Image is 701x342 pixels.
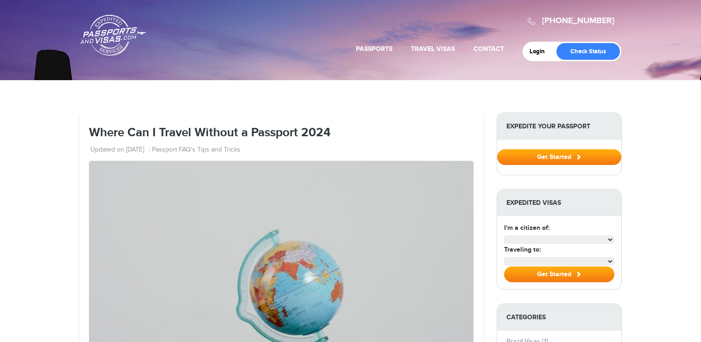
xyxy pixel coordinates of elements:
[197,146,240,155] a: Tips and Tricks
[504,266,614,282] button: Get Started
[474,45,504,53] a: Contact
[89,127,474,140] h1: Where Can I Travel Without a Passport 2024
[497,153,621,160] a: Get Started
[497,190,621,216] strong: Expedited Visas
[497,304,621,330] strong: Categories
[542,16,614,26] a: [PHONE_NUMBER]
[497,113,621,139] strong: Expedite Your Passport
[504,245,541,254] label: Traveling to:
[504,223,549,233] label: I'm a citizen of:
[80,14,146,56] a: Passports & [DOMAIN_NAME]
[90,146,150,155] li: Updated on [DATE]
[152,146,196,155] a: Passport FAQ's
[356,45,392,53] a: Passports
[556,43,620,60] a: Check Status
[530,48,551,55] a: Login
[497,149,621,165] button: Get Started
[411,45,455,53] a: Travel Visas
